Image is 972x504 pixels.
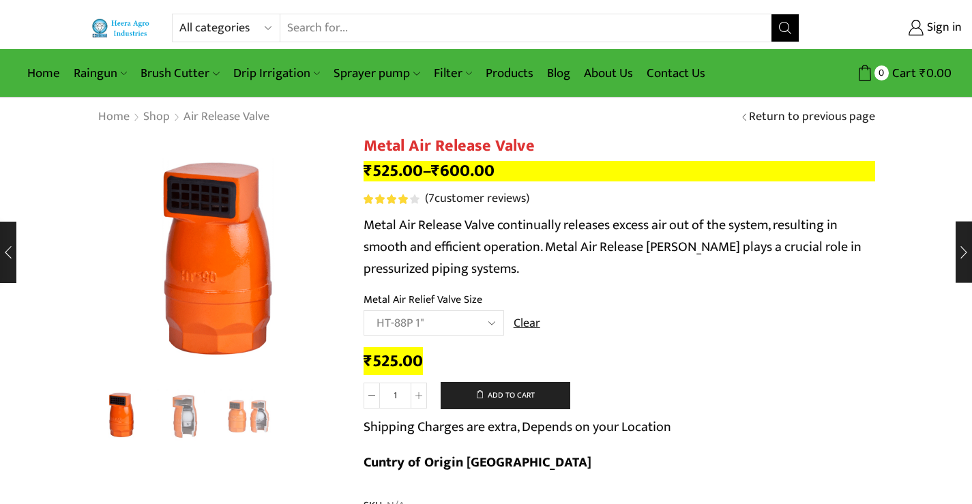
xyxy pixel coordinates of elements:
[220,389,277,443] li: 3 / 3
[327,57,426,89] a: Sprayer pump
[20,57,67,89] a: Home
[364,416,671,438] p: Shipping Charges are extra, Depends on your Location
[889,64,916,83] span: Cart
[514,315,540,333] a: Clear options
[364,157,423,185] bdi: 525.00
[924,19,962,37] span: Sign in
[380,383,411,409] input: Product quantity
[749,108,875,126] a: Return to previous page
[67,57,134,89] a: Raingun
[577,57,640,89] a: About Us
[874,65,889,80] span: 0
[425,190,529,208] a: (7customer reviews)
[280,14,772,42] input: Search for...
[183,108,270,126] a: Air Release Valve
[98,136,343,382] div: 1 / 3
[919,63,952,84] bdi: 0.00
[98,108,130,126] a: Home
[540,57,577,89] a: Blog
[919,63,926,84] span: ₹
[94,389,151,443] li: 1 / 3
[157,389,213,443] li: 2 / 3
[364,136,875,156] h1: Metal Air Release Valve
[364,157,372,185] span: ₹
[157,389,213,445] a: 2
[226,57,327,89] a: Drip Irrigation
[220,389,277,445] a: 3
[94,387,151,443] img: Metal Air Release Valve
[364,292,482,308] label: Metal Air Relief Valve Size
[441,382,570,409] button: Add to cart
[364,194,409,204] span: Rated out of 5 based on customer ratings
[479,57,540,89] a: Products
[364,347,423,375] bdi: 525.00
[427,57,479,89] a: Filter
[431,157,495,185] bdi: 600.00
[364,194,422,204] span: 7
[364,214,875,280] p: Metal Air Release Valve continually releases excess air out of the system, resulting in smooth an...
[364,161,875,181] p: –
[813,61,952,86] a: 0 Cart ₹0.00
[640,57,712,89] a: Contact Us
[431,157,440,185] span: ₹
[771,14,799,42] button: Search button
[364,451,591,474] b: Cuntry of Origin [GEOGRAPHIC_DATA]
[820,16,962,40] a: Sign in
[364,347,372,375] span: ₹
[98,108,270,126] nav: Breadcrumb
[143,108,171,126] a: Shop
[364,194,419,204] div: Rated 4.14 out of 5
[134,57,226,89] a: Brush Cutter
[428,188,435,209] span: 7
